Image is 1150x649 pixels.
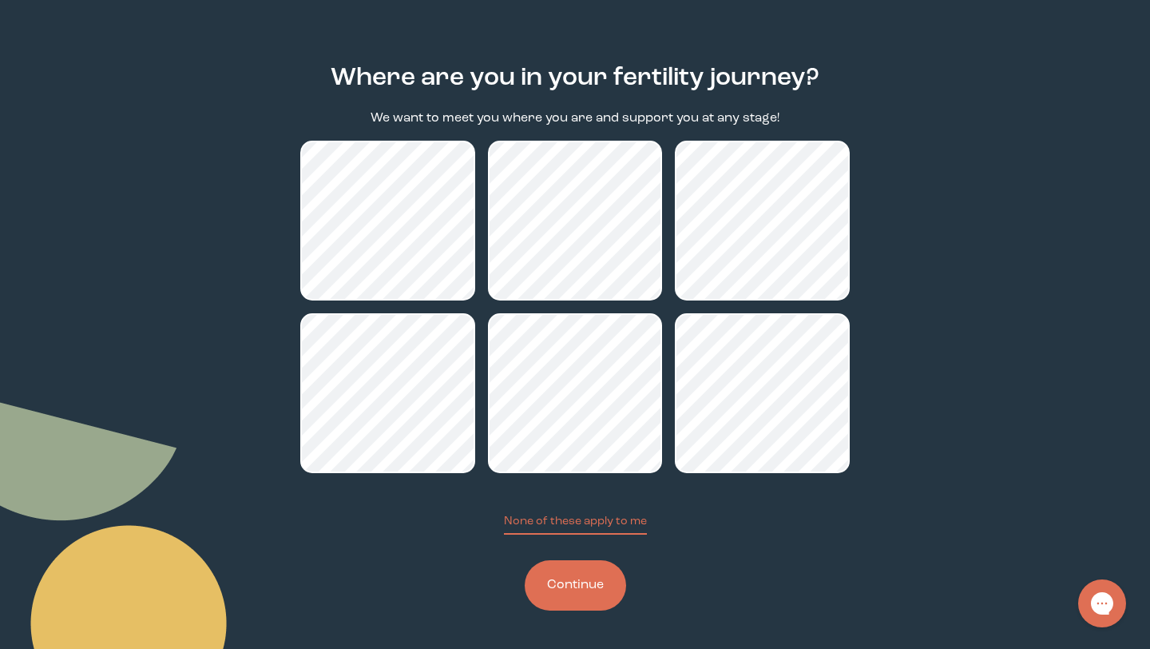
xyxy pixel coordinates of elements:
[1070,574,1134,633] iframe: Gorgias live chat messenger
[504,513,647,535] button: None of these apply to me
[331,60,819,97] h2: Where are you in your fertility journey?
[371,109,779,128] p: We want to meet you where you are and support you at any stage!
[525,560,626,611] button: Continue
